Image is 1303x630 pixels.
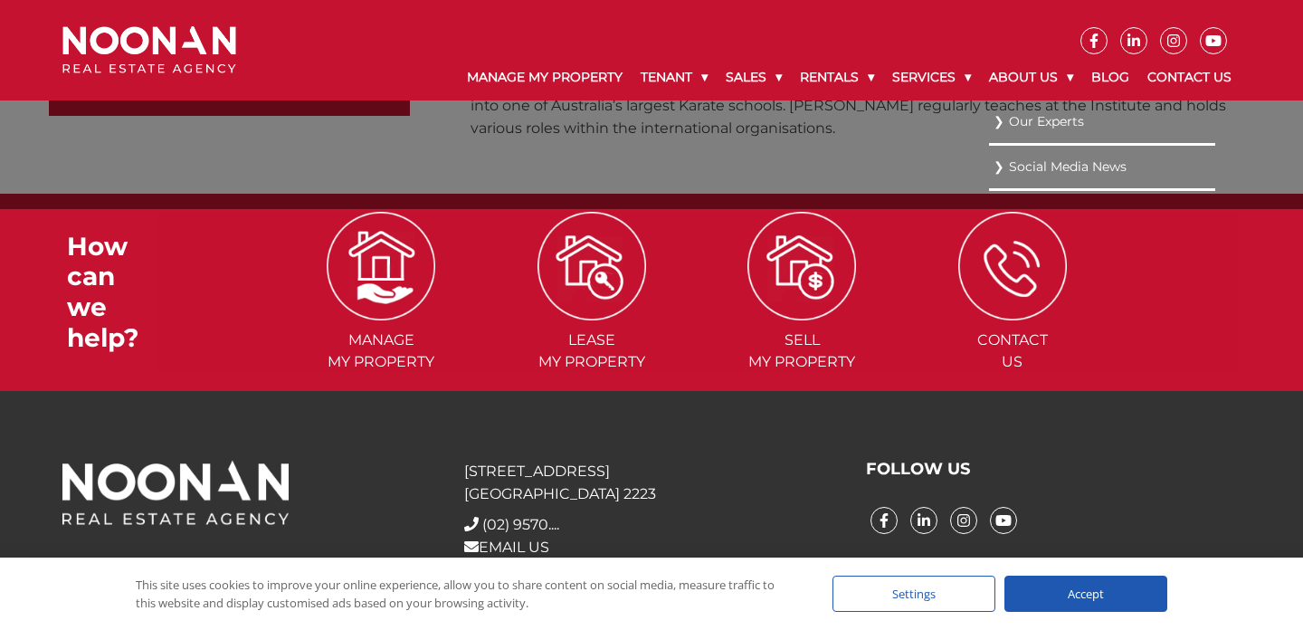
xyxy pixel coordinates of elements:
[958,212,1067,320] img: ICONS
[464,539,549,556] a: EMAIL US
[994,110,1211,134] a: Our Experts
[1004,576,1167,612] div: Accept
[1082,54,1138,100] a: Blog
[464,460,839,505] p: [STREET_ADDRESS] [GEOGRAPHIC_DATA] 2223
[1138,54,1241,100] a: Contact Us
[482,516,559,533] a: Click to reveal phone number
[278,329,485,373] span: Manage my Property
[909,256,1117,370] a: ICONS ContactUs
[488,256,695,370] a: ICONS Leasemy Property
[717,54,791,100] a: Sales
[278,256,485,370] a: ICONS Managemy Property
[488,329,695,373] span: Lease my Property
[632,54,717,100] a: Tenant
[747,212,856,320] img: ICONS
[699,329,906,373] span: Sell my Property
[327,212,435,320] img: ICONS
[791,54,883,100] a: Rentals
[62,26,236,74] img: Noonan Real Estate Agency
[994,155,1211,179] a: Social Media News
[458,54,632,100] a: Manage My Property
[136,576,796,612] div: This site uses cookies to improve your online experience, allow you to share content on social me...
[537,212,646,320] img: ICONS
[909,329,1117,373] span: Contact Us
[832,576,995,612] div: Settings
[67,232,157,353] h3: How can we help?
[699,256,906,370] a: ICONS Sellmy Property
[482,516,559,533] span: (02) 9570....
[866,460,1241,480] h3: FOLLOW US
[883,54,980,100] a: Services
[980,54,1082,100] a: About Us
